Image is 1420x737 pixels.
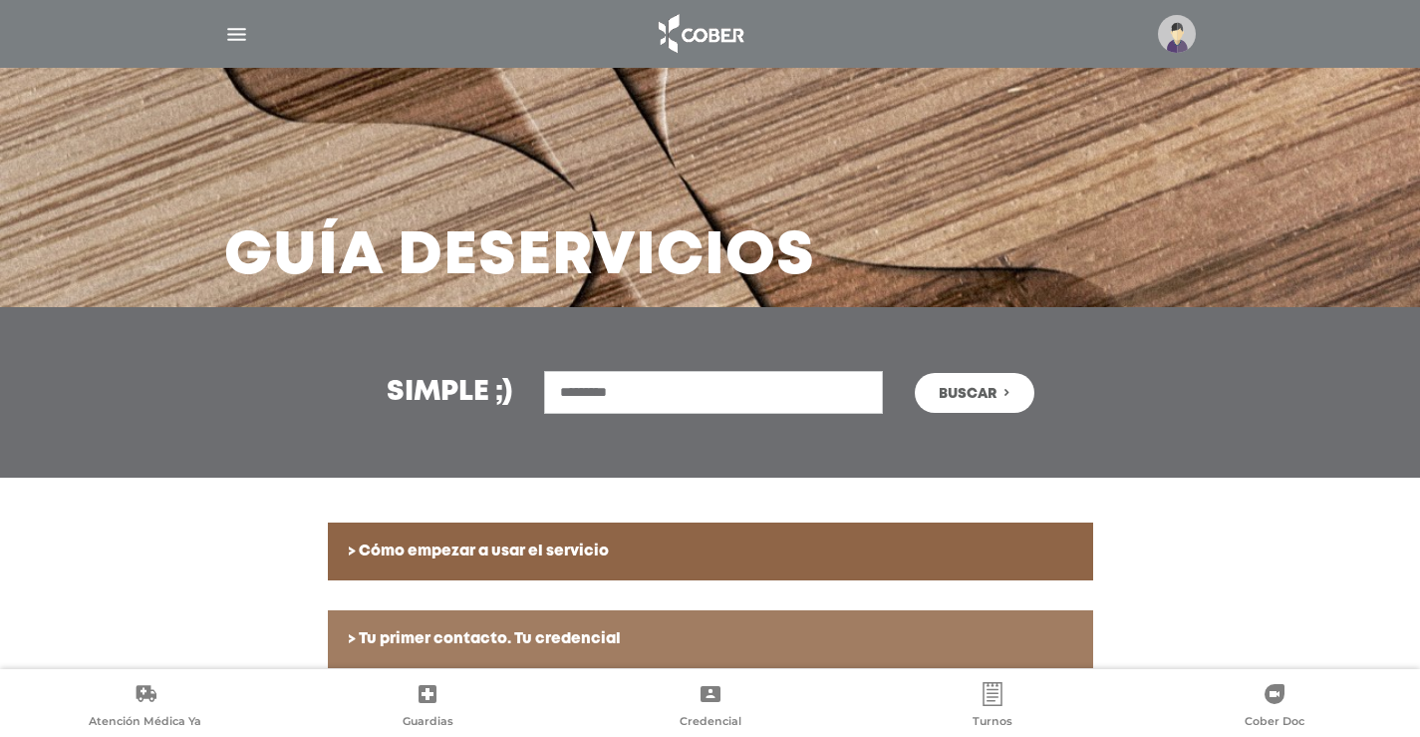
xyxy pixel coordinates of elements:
img: logo_cober_home-white.png [648,10,752,58]
h3: Guía de Servicios [224,231,815,283]
h6: > Tu primer contacto. Tu credencial [348,630,1073,648]
span: Cober Doc [1245,714,1304,732]
img: Cober_menu-lines-white.svg [224,22,249,47]
a: Turnos [851,682,1133,732]
button: Buscar [915,373,1034,413]
img: profile-placeholder.svg [1158,15,1196,53]
a: Cober Doc [1134,682,1416,732]
a: Credencial [569,682,851,732]
a: > Cómo empezar a usar el servicio [328,523,1093,580]
h3: Simple ;) [387,379,512,407]
a: Guardias [286,682,568,732]
h6: > Cómo empezar a usar el servicio [348,543,1073,560]
a: Atención Médica Ya [4,682,286,732]
span: Turnos [973,714,1012,732]
span: Credencial [680,714,741,732]
span: Atención Médica Ya [89,714,201,732]
span: Guardias [403,714,453,732]
span: Buscar [939,387,996,401]
a: > Tu primer contacto. Tu credencial [328,610,1093,668]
